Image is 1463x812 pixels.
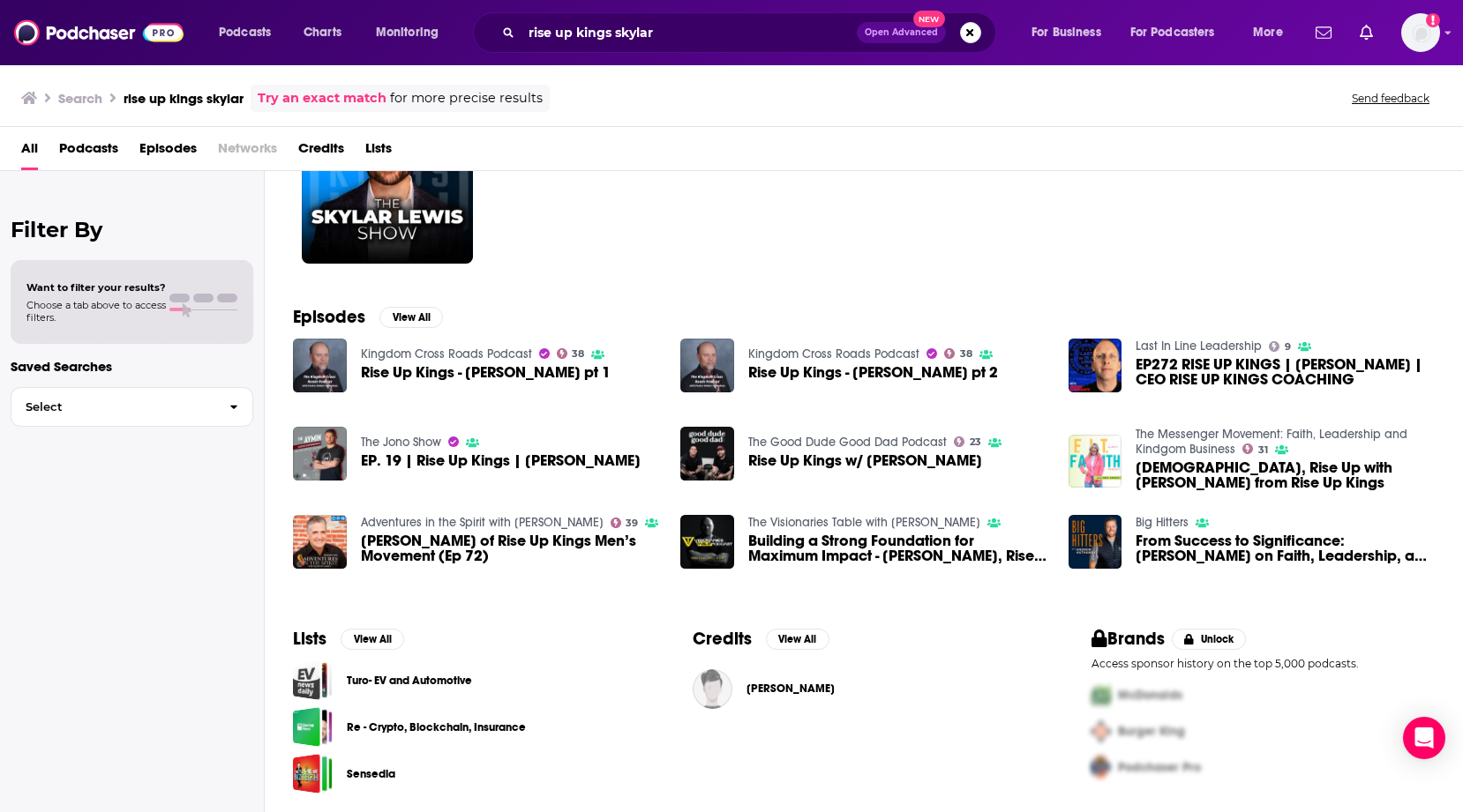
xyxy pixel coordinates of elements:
[1269,341,1291,352] a: 9
[1401,13,1440,52] img: User Profile
[361,365,611,380] a: Rise Up Kings - Skylar Lewis pt 1
[1136,460,1435,490] span: [DEMOGRAPHIC_DATA], Rise Up with [PERSON_NAME] from Rise Up Kings
[944,348,972,359] a: 38
[379,307,443,328] button: View All
[293,628,326,650] h2: Lists
[1069,435,1122,488] img: Christians, Rise Up with Skylar Lewis from Rise Up Kings
[626,519,638,527] span: 39
[361,533,660,563] span: [PERSON_NAME] of Rise Up Kings Men’s Movement (Ep 72)
[748,453,982,468] a: Rise Up Kings w/ Skylar Lewis
[1353,18,1380,48] a: Show notifications dropdown
[139,134,197,170] a: Episodes
[1136,357,1435,387] span: EP272 RISE UP KINGS | [PERSON_NAME] | CEO RISE UP KINGS COACHING
[365,134,392,170] a: Lists
[747,682,835,696] span: [PERSON_NAME]
[1285,343,1291,351] span: 9
[1084,713,1118,749] img: Second Pro Logo
[693,660,1036,717] button: Skylar LewisSkylar Lewis
[1019,19,1123,47] button: open menu
[748,533,1047,563] a: Building a Strong Foundation for Maximum Impact - Skylar Lewis, Rise Up Kings
[1069,339,1122,392] img: EP272 RISE UP KINGS | SKYLAR LEWIS | CEO RISE UP KINGS COACHING
[292,19,352,47] a: Charts
[693,628,829,650] a: CreditsView All
[11,401,215,413] span: Select
[748,365,998,380] span: Rise Up Kings - [PERSON_NAME] pt 2
[748,453,982,468] span: Rise Up Kings w/ [PERSON_NAME]
[258,88,386,108] a: Try an exact match
[293,515,347,569] img: Skylar Lewis of Rise Up Kings Men’s Movement (Ep 72)
[1401,13,1440,52] span: Logged in as shcarlos
[1130,20,1215,45] span: For Podcasters
[1136,533,1435,563] span: From Success to Significance: [PERSON_NAME] on Faith, Leadership, and the Rise Up Kings Movement
[680,339,734,392] img: Rise Up Kings - Skylar Lewis pt 2
[14,16,184,49] img: Podchaser - Follow, Share and Rate Podcasts
[293,754,333,793] a: Sensedia
[26,299,166,324] span: Choose a tab above to access filters.
[361,435,441,450] a: The Jono Show
[1347,91,1435,106] button: Send feedback
[748,435,947,450] a: The Good Dude Good Dad Podcast
[1309,18,1339,48] a: Show notifications dropdown
[361,453,641,468] a: EP. 19 | Rise Up Kings | Skylar Lewis
[293,628,404,650] a: ListsView All
[376,20,439,45] span: Monitoring
[572,350,584,358] span: 38
[347,671,472,690] a: Turo- EV and Automotive
[293,306,365,328] h2: Episodes
[960,350,972,358] span: 38
[1118,760,1201,775] span: Podchaser Pro
[361,533,660,563] a: Skylar Lewis of Rise Up Kings Men’s Movement (Ep 72)
[293,427,347,480] img: EP. 19 | Rise Up Kings | Skylar Lewis
[1118,724,1185,739] span: Burger King
[1403,717,1445,759] div: Open Intercom Messenger
[293,339,347,392] img: Rise Up Kings - Skylar Lewis pt 1
[970,438,981,446] span: 23
[59,134,118,170] a: Podcasts
[341,629,404,650] button: View All
[298,134,344,170] a: Credits
[1401,13,1440,52] button: Show profile menu
[766,629,829,650] button: View All
[293,660,333,700] span: Turo- EV and Automotive
[1136,427,1407,457] a: The Messenger Movement: Faith, Leadership and Kindgom Business
[693,669,732,709] img: Skylar Lewis
[293,707,333,747] a: Re - Crypto, Blockchain, Insurance
[1119,19,1241,47] button: open menu
[1069,515,1122,569] img: From Success to Significance: Skylar Lewis on Faith, Leadership, and the Rise Up Kings Movement
[347,718,526,737] a: Re - Crypto, Blockchain, Insurance
[1426,13,1440,27] svg: Add a profile image
[865,28,938,37] span: Open Advanced
[11,387,253,427] button: Select
[611,518,639,528] a: 39
[954,436,981,447] a: 23
[58,90,102,107] h3: Search
[680,515,734,569] img: Building a Strong Foundation for Maximum Impact - Skylar Lewis, Rise Up Kings
[11,217,253,242] h2: Filter By
[206,19,294,47] button: open menu
[21,134,38,170] a: All
[219,20,271,45] span: Podcasts
[521,19,857,47] input: Search podcasts, credits, & more...
[1253,20,1283,45] span: More
[304,20,341,45] span: Charts
[26,281,166,294] span: Want to filter your results?
[1136,339,1262,354] a: Last In Line Leadership
[1092,657,1435,670] p: Access sponsor history on the top 5,000 podcasts.
[1241,19,1305,47] button: open menu
[218,134,277,170] span: Networks
[680,427,734,480] img: Rise Up Kings w/ Skylar Lewis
